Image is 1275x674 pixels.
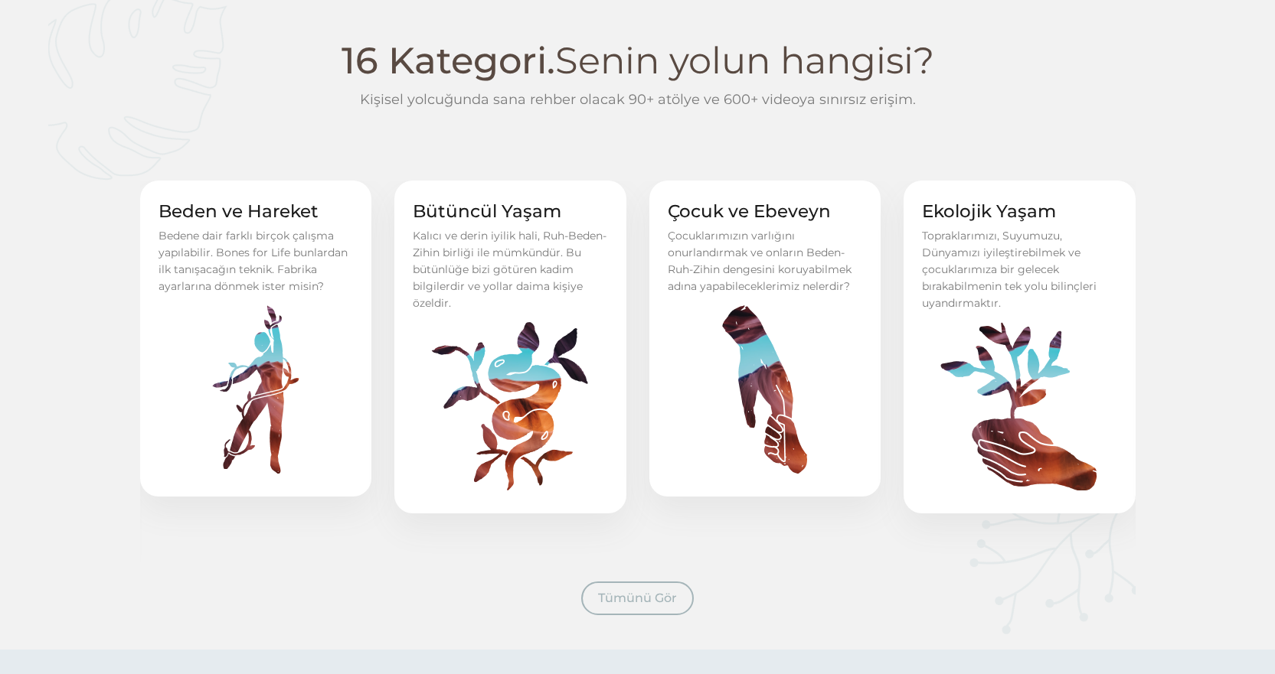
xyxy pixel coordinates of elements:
span: Tümünü Gör [598,591,677,605]
a: Çocuk ve Ebeveyn [668,200,831,222]
a: Tümünü Gör [581,581,694,615]
a: Beden ve Hareket [159,200,319,222]
div: Topraklarımızı, Suyumuzu, Dünyamızı iyileştirebilmek ve çocuklarımıza bir gelecek bırakabilmenin ... [922,227,1117,311]
div: Bedene dair farklı birçok çalışma yapılabilir. Bones for Life bunlardan ilk tanışacağın teknik. F... [159,227,354,295]
img: ekolojik-yasam.png [931,319,1107,495]
strong: 16 Kategori. [342,38,555,83]
div: Kalıcı ve derin iyilik hali, Ruh-Beden-Zihin birliği ile mümkündür. Bu bütünlüğe bizi götüren kad... [413,227,608,311]
div: Çocuklarımızın varlığını onurlandırmak ve onların Beden-Ruh-Zihin dengesini koruyabilmek adına ya... [668,227,863,295]
img: beden-ve-hareket.png [168,302,344,478]
span: Kişisel yolcuğunda sana rehber olacak 90+ atölye ve 600+ videoya sınırsız erişim. [360,91,916,108]
img: cocuk-ve-ebeveyn.png [677,302,853,478]
p: Senin yolun hangisi? [140,39,1136,82]
a: Ekolojik Yaşam [922,200,1056,222]
a: Bütüncül Yaşam [413,200,561,222]
img: butuncul-tip.png [422,319,598,495]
